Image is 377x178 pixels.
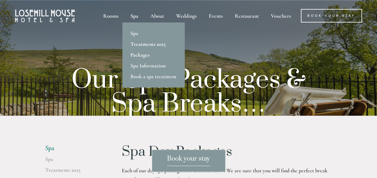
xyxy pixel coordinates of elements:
a: Book Your Stay [301,9,362,22]
li: Spa [45,144,103,152]
a: Book a spa treatment [122,71,184,82]
a: Book your stay [152,150,226,172]
img: Losehill House [15,10,75,22]
div: Restaurant [229,9,264,22]
p: Our Spa Packages & Spa Breaks… [55,68,322,116]
div: About [145,9,169,22]
a: Treatments 2025 [122,39,184,49]
a: Spa [122,28,184,39]
span: Book your stay [167,155,210,166]
a: Packages [122,49,184,60]
div: Spa [125,9,144,22]
a: Vouchers [265,9,296,22]
div: Weddings [171,9,202,22]
div: Rooms [98,9,124,22]
a: Spa Information [122,60,184,71]
div: Events [203,9,228,22]
h1: Spa Day Packages [122,144,332,159]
